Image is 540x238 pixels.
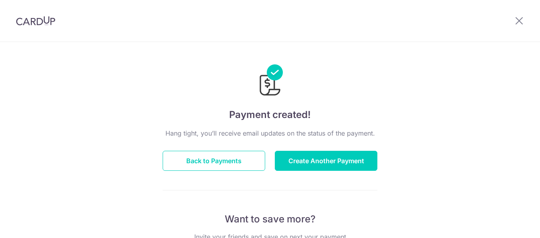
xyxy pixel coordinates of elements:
h4: Payment created! [163,108,377,122]
p: Hang tight, you’ll receive email updates on the status of the payment. [163,128,377,138]
img: CardUp [16,16,55,26]
button: Create Another Payment [275,151,377,171]
button: Back to Payments [163,151,265,171]
img: Payments [257,64,283,98]
p: Want to save more? [163,213,377,226]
